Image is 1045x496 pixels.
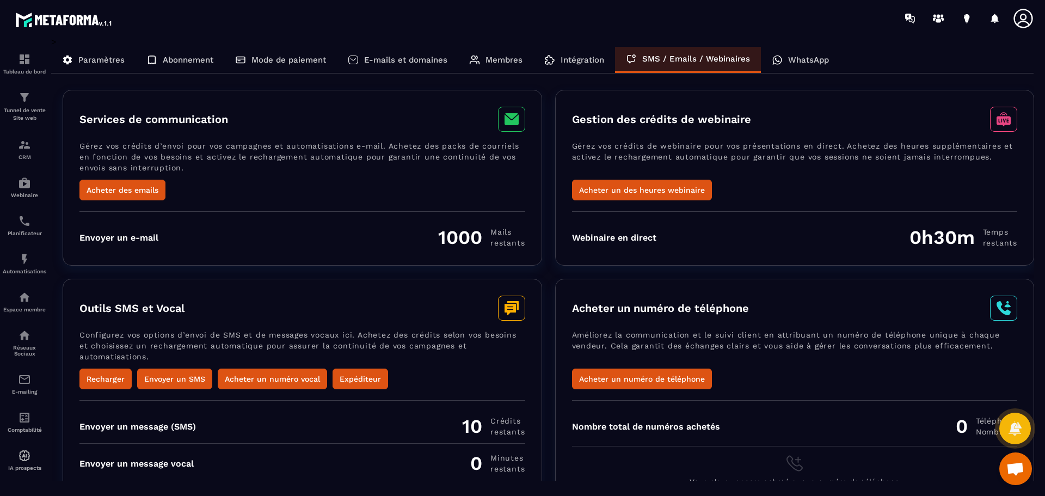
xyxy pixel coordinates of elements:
button: Acheter des emails [79,180,165,200]
p: Mode de paiement [251,55,326,65]
div: Ouvrir le chat [999,452,1032,485]
h3: Gestion des crédits de webinaire [572,113,751,126]
button: Acheter un des heures webinaire [572,180,712,200]
p: Réseaux Sociaux [3,345,46,357]
a: formationformationCRM [3,130,46,168]
p: Configurez vos options d’envoi de SMS et de messages vocaux ici. Achetez des crédits selon vos be... [79,329,525,369]
img: email [18,373,31,386]
a: formationformationTableau de bord [3,45,46,83]
p: E-mailing [3,389,46,395]
div: 0 [956,415,1017,438]
p: Intégration [561,55,604,65]
div: 0h30m [909,226,1017,249]
img: logo [15,10,113,29]
a: emailemailE-mailing [3,365,46,403]
span: Téléphone [976,415,1017,426]
p: Abonnement [163,55,213,65]
button: Expéditeur [333,369,388,389]
div: Envoyer un message vocal [79,458,194,469]
img: automations [18,253,31,266]
a: social-networksocial-networkRéseaux Sociaux [3,321,46,365]
div: 10 [462,415,525,438]
span: Nombre [976,426,1017,437]
img: formation [18,138,31,151]
p: Gérez vos crédits d’envoi pour vos campagnes et automatisations e-mail. Achetez des packs de cour... [79,140,525,180]
a: accountantaccountantComptabilité [3,403,46,441]
div: Envoyer un message (SMS) [79,421,196,432]
span: restants [490,426,525,437]
p: WhatsApp [788,55,829,65]
button: Envoyer un SMS [137,369,212,389]
span: minutes [490,452,525,463]
p: Membres [485,55,522,65]
h3: Services de communication [79,113,228,126]
button: Acheter un numéro vocal [218,369,327,389]
p: IA prospects [3,465,46,471]
p: Planificateur [3,230,46,236]
p: Tableau de bord [3,69,46,75]
p: Automatisations [3,268,46,274]
a: automationsautomationsWebinaire [3,168,46,206]
div: 0 [470,452,525,475]
p: Améliorez la communication et le suivi client en attribuant un numéro de téléphone unique à chaqu... [572,329,1018,369]
span: restants [983,237,1017,248]
div: Webinaire en direct [572,232,656,243]
a: automationsautomationsAutomatisations [3,244,46,283]
span: Temps [983,226,1017,237]
button: Recharger [79,369,132,389]
a: schedulerschedulerPlanificateur [3,206,46,244]
span: Mails [490,226,525,237]
span: restants [490,463,525,474]
p: E-mails et domaines [364,55,447,65]
img: accountant [18,411,31,424]
a: automationsautomationsEspace membre [3,283,46,321]
img: social-network [18,329,31,342]
div: Envoyer un e-mail [79,232,158,243]
img: automations [18,176,31,189]
p: Tunnel de vente Site web [3,107,46,122]
span: restants [490,237,525,248]
div: 1000 [438,226,525,249]
h3: Acheter un numéro de téléphone [572,302,749,315]
p: Espace membre [3,307,46,313]
p: Comptabilité [3,427,46,433]
p: CRM [3,154,46,160]
p: Paramètres [78,55,125,65]
span: Crédits [490,415,525,426]
p: Webinaire [3,192,46,198]
img: scheduler [18,215,31,228]
button: Acheter un numéro de téléphone [572,369,712,389]
p: Gérez vos crédits de webinaire pour vos présentations en direct. Achetez des heures supplémentair... [572,140,1018,180]
img: formation [18,91,31,104]
img: automations [18,291,31,304]
img: formation [18,53,31,66]
span: Vous n'avez encore acheté aucun numéro de téléphone [690,477,899,486]
p: SMS / Emails / Webinaires [642,54,750,64]
a: formationformationTunnel de vente Site web [3,83,46,130]
h3: Outils SMS et Vocal [79,302,185,315]
div: Nombre total de numéros achetés [572,421,720,432]
img: automations [18,449,31,462]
